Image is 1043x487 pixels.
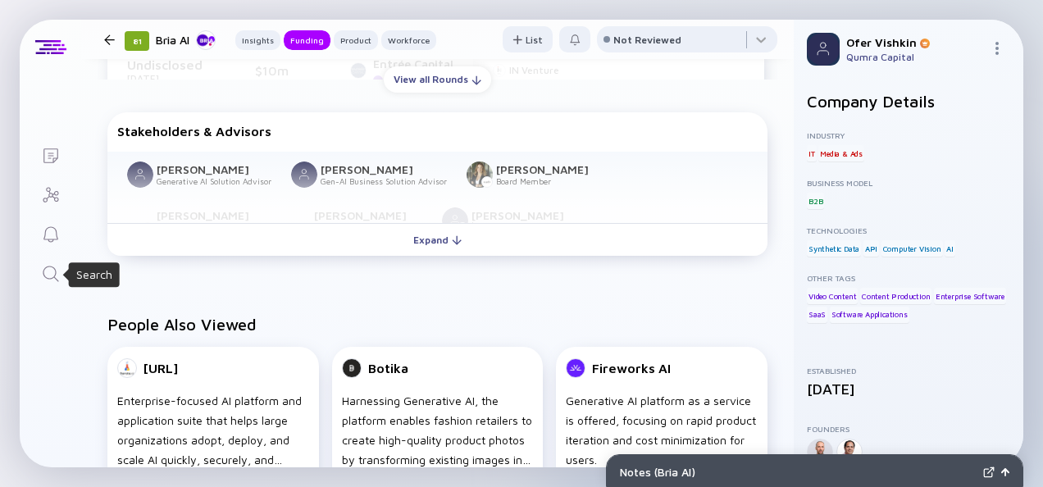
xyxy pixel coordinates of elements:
div: API [863,240,879,257]
div: AI [945,240,955,257]
img: Profile Picture [807,33,840,66]
div: View all Rounds [384,66,491,92]
div: Founders [807,424,1010,434]
div: Generative AI platform as a service is offered, focusing on rapid product iteration and cost mini... [566,391,758,470]
div: Other Tags [807,273,1010,283]
div: Business Model [807,178,1010,188]
div: Harnessing Generative AI, the platform enables fashion retailers to create high-quality product p... [342,391,534,470]
div: Expand [403,227,471,253]
button: Product [334,30,378,50]
div: Content Production [860,288,931,304]
h2: People Also Viewed [107,315,767,334]
button: Expand [107,223,767,256]
div: Industry [807,130,1010,140]
button: Funding [284,30,330,50]
div: Botika [368,361,408,375]
button: View all Rounds [384,66,491,93]
h2: Company Details [807,92,1010,111]
div: SaaS [807,307,827,323]
div: Qumra Capital [846,51,984,63]
a: Lists [20,134,81,174]
div: Not Reviewed [613,34,681,46]
div: Technologies [807,225,1010,235]
div: Stakeholders & Advisors [117,124,758,139]
div: Bria AI [156,30,216,50]
div: Workforce [381,32,436,48]
div: Fireworks AI [592,361,671,375]
div: Computer Vision [881,240,943,257]
div: Software Applications [830,307,909,323]
div: IT [807,145,817,162]
div: 81 [125,31,149,51]
div: Search [76,266,112,283]
div: B2B [807,193,824,209]
div: [DATE] [807,380,1010,398]
div: Notes ( Bria AI ) [620,465,977,479]
div: List [503,27,553,52]
div: Insights [235,32,280,48]
div: Funding [284,32,330,48]
div: Enterprise Software [934,288,1006,304]
a: Reminders [20,213,81,253]
img: Open Notes [1001,468,1009,476]
img: Menu [991,42,1004,55]
div: Product [334,32,378,48]
img: Expand Notes [983,467,995,478]
div: Video Content [807,288,858,304]
div: [URL] [143,361,178,375]
div: Synthetic Data [807,240,861,257]
button: List [503,26,553,52]
a: Search [20,253,81,292]
div: Ofer Vishkin [846,35,984,49]
button: Insights [235,30,280,50]
div: Enterprise-focused AI platform and application suite that helps large organizations adopt, deploy... [117,391,309,470]
a: Investor Map [20,174,81,213]
div: Media & Ads [818,145,864,162]
div: Established [807,366,1010,375]
button: Workforce [381,30,436,50]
